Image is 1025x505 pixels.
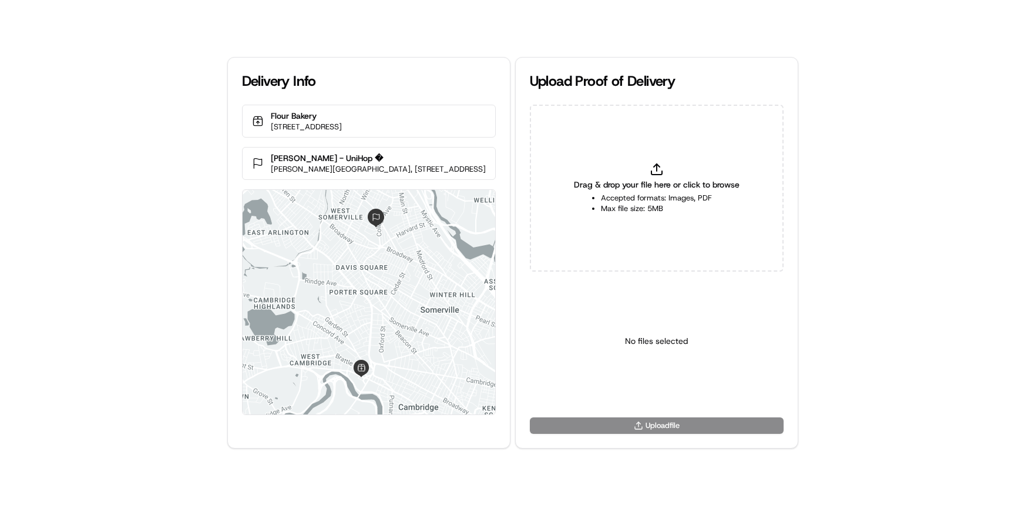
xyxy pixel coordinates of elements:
[271,122,342,132] p: [STREET_ADDRESS]
[271,152,486,164] p: [PERSON_NAME] - UniHop �
[601,203,712,214] li: Max file size: 5MB
[242,72,496,91] div: Delivery Info
[601,193,712,203] li: Accepted formats: Images, PDF
[271,110,342,122] p: Flour Bakery
[271,164,486,175] p: [PERSON_NAME][GEOGRAPHIC_DATA], [STREET_ADDRESS]
[574,179,740,190] span: Drag & drop your file here or click to browse
[625,335,688,347] p: No files selected
[530,72,784,91] div: Upload Proof of Delivery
